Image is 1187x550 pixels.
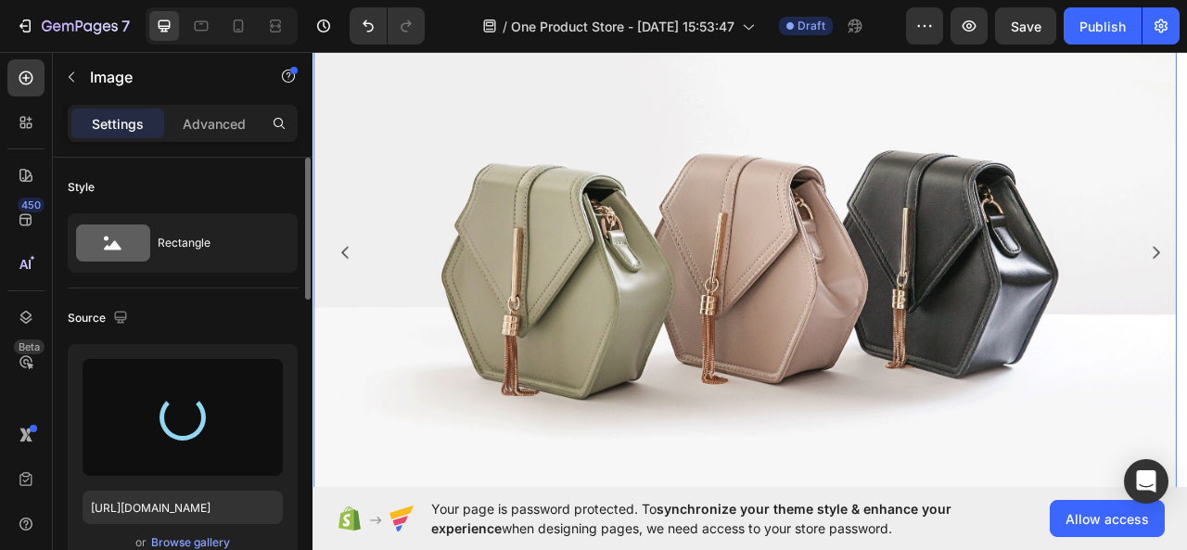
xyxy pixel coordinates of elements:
span: Save [1011,19,1041,34]
button: Carousel Next Arrow [1046,237,1098,289]
div: Undo/Redo [350,7,425,45]
p: Image [90,66,248,88]
button: Save [995,7,1056,45]
p: Advanced [183,114,246,134]
div: Open Intercom Messenger [1124,459,1168,504]
span: One Product Store - [DATE] 15:53:47 [511,17,734,36]
span: Your page is password protected. To when designing pages, we need access to your store password. [431,499,1024,538]
input: https://example.com/image.jpg [83,491,283,524]
button: Publish [1064,7,1142,45]
div: Publish [1079,17,1126,36]
div: Beta [14,339,45,354]
div: Style [68,179,95,196]
div: Source [68,306,132,331]
div: 450 [18,198,45,212]
button: Allow access [1050,500,1165,537]
p: 7 [121,15,130,37]
div: Rectangle [158,222,271,264]
span: Allow access [1066,509,1149,529]
span: Draft [798,18,825,34]
span: synchronize your theme style & enhance your experience [431,501,951,536]
iframe: Design area [313,45,1187,494]
button: 7 [7,7,138,45]
span: / [503,17,507,36]
p: Settings [92,114,144,134]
